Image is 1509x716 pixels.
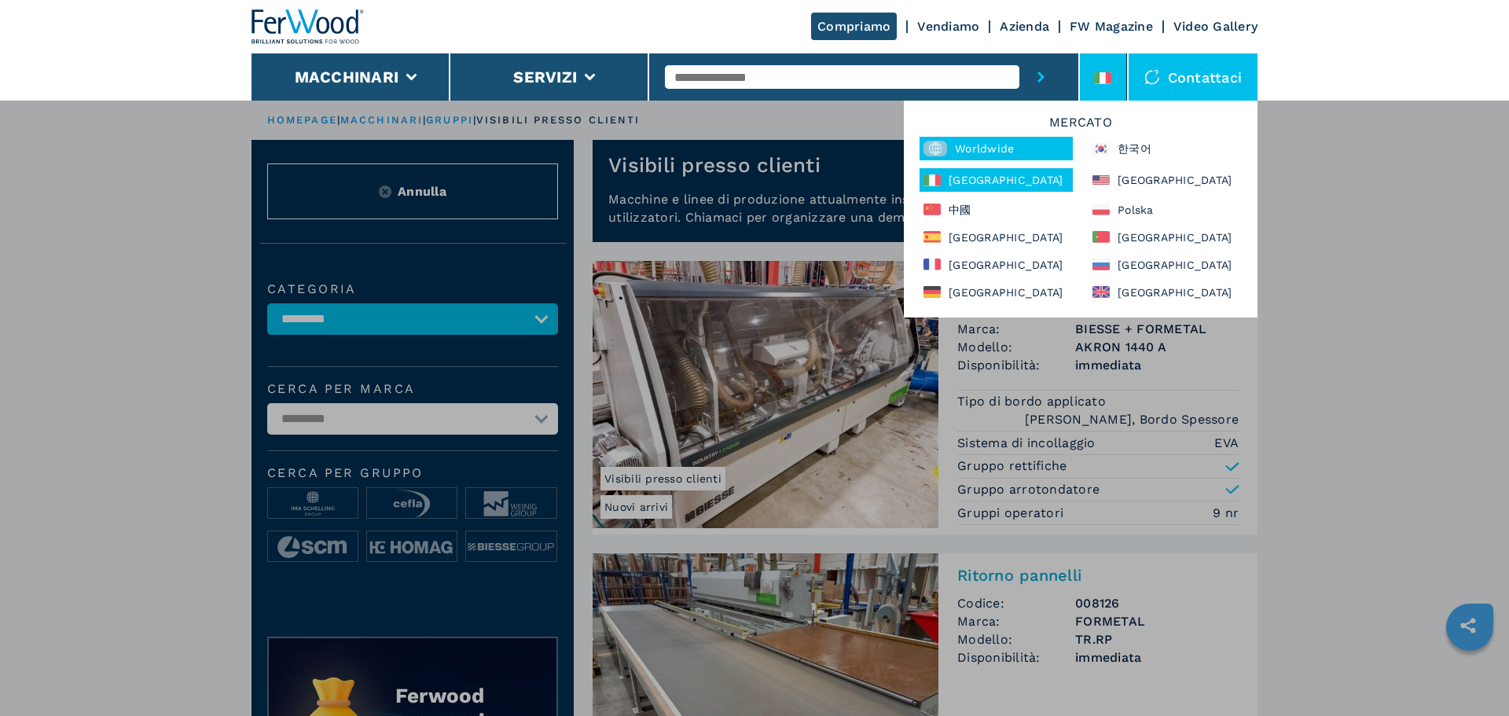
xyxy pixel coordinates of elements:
div: 한국어 [1089,137,1242,160]
a: Vendiamo [917,19,979,34]
div: Polska [1089,200,1242,219]
a: Video Gallery [1173,19,1257,34]
div: 中國 [920,200,1073,219]
div: [GEOGRAPHIC_DATA] [1089,227,1242,247]
button: Macchinari [295,68,399,86]
div: [GEOGRAPHIC_DATA] [920,255,1073,274]
div: [GEOGRAPHIC_DATA] [1089,282,1242,302]
div: Contattaci [1129,53,1258,101]
div: [GEOGRAPHIC_DATA] [920,227,1073,247]
div: [GEOGRAPHIC_DATA] [920,168,1073,192]
div: Worldwide [920,137,1073,160]
a: Azienda [1000,19,1049,34]
img: Ferwood [251,9,365,44]
div: [GEOGRAPHIC_DATA] [920,282,1073,302]
img: Contattaci [1144,69,1160,85]
div: [GEOGRAPHIC_DATA] [1089,168,1242,192]
a: FW Magazine [1070,19,1153,34]
h6: Mercato [912,116,1250,137]
button: Servizi [513,68,577,86]
button: submit-button [1019,53,1063,101]
a: Compriamo [811,13,897,40]
div: [GEOGRAPHIC_DATA] [1089,255,1242,274]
